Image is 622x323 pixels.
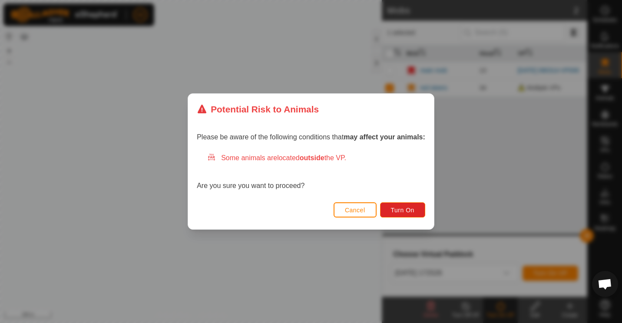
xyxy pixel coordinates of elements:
div: Are you sure you want to proceed? [197,153,425,191]
div: Open chat [592,271,618,297]
strong: outside [300,154,324,161]
span: Turn On [391,207,414,214]
button: Turn On [380,202,425,218]
div: Potential Risk to Animals [197,102,319,116]
span: Cancel [345,207,365,214]
span: Please be aware of the following conditions that [197,133,425,141]
span: located the VP. [277,154,346,161]
strong: may affect your animals: [344,133,425,141]
div: Some animals are [207,153,425,163]
button: Cancel [334,202,377,218]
